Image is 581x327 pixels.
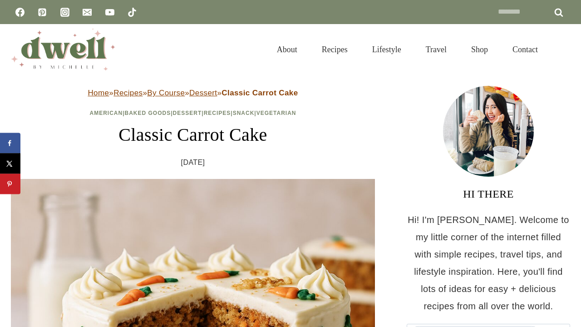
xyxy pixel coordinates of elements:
[123,3,141,21] a: TikTok
[78,3,96,21] a: Email
[407,211,570,315] p: Hi! I'm [PERSON_NAME]. Welcome to my little corner of the internet filled with simple recipes, tr...
[407,186,570,202] h3: HI THERE
[500,34,550,65] a: Contact
[11,29,115,70] img: DWELL by michelle
[56,3,74,21] a: Instagram
[233,110,255,116] a: Snack
[90,110,296,116] span: | | | | |
[204,110,231,116] a: Recipes
[265,34,310,65] a: About
[414,34,459,65] a: Travel
[88,89,109,97] a: Home
[125,110,171,116] a: Baked Goods
[90,110,123,116] a: American
[360,34,414,65] a: Lifestyle
[173,110,202,116] a: Dessert
[310,34,360,65] a: Recipes
[113,89,143,97] a: Recipes
[459,34,500,65] a: Shop
[222,89,298,97] strong: Classic Carrot Cake
[181,156,205,169] time: [DATE]
[555,42,570,57] button: View Search Form
[189,89,217,97] a: Dessert
[101,3,119,21] a: YouTube
[11,121,375,149] h1: Classic Carrot Cake
[265,34,550,65] nav: Primary Navigation
[256,110,296,116] a: Vegetarian
[33,3,51,21] a: Pinterest
[147,89,185,97] a: By Course
[88,89,298,97] span: » » » »
[11,3,29,21] a: Facebook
